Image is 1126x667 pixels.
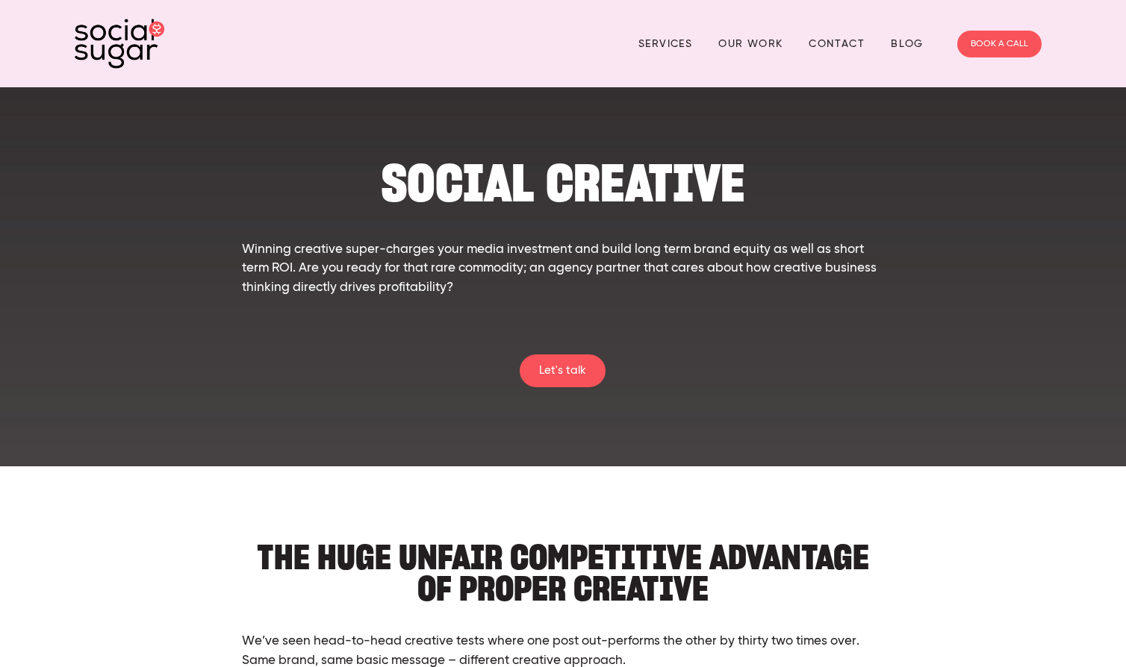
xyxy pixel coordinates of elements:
a: Blog [891,32,924,55]
a: Services [638,32,692,55]
img: SocialSugar [75,19,164,69]
a: BOOK A CALL [957,31,1042,57]
a: Let's talk [520,354,606,387]
p: Winning creative super-charges your media investment and build long term brand equity as well as ... [242,240,885,298]
a: Our Work [718,32,783,55]
h2: THE HUGE UNFAIR COMPETITIVE ADVANTAGE OF PROPER CREATIVE [242,527,885,604]
a: Contact [809,32,865,55]
h1: SOCIAL CREATIVE [242,160,885,206]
